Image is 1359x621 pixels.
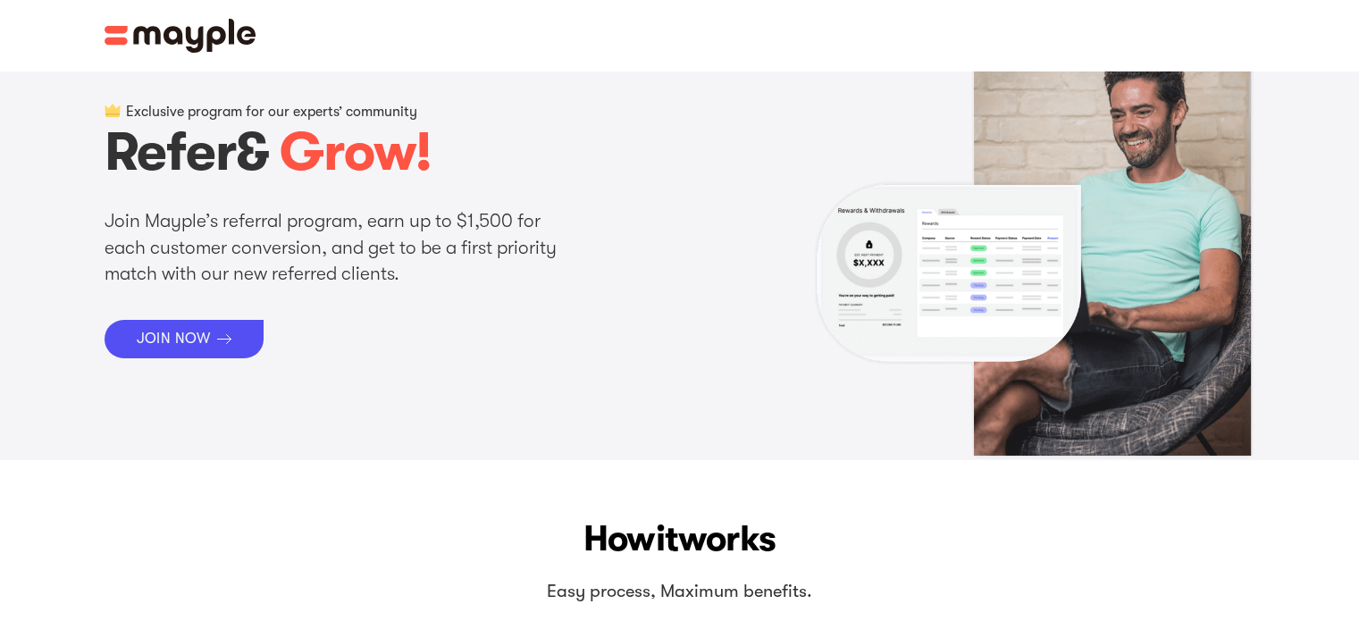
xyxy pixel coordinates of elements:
[105,208,569,287] p: Join Mayple’s referral program, earn up to $1,500 for each customer conversion, and get to be a f...
[126,104,417,121] p: Exclusive program for our experts’ community
[345,578,1015,605] p: Easy process, Maximum benefits.
[137,331,211,348] div: JOIN NOW
[105,122,236,183] span: Refer
[105,19,256,53] img: Mayple logo
[656,518,678,559] span: it
[236,122,268,183] span: &
[105,320,264,358] a: JOIN NOW
[280,122,432,183] span: Grow!
[69,514,1291,564] h2: How works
